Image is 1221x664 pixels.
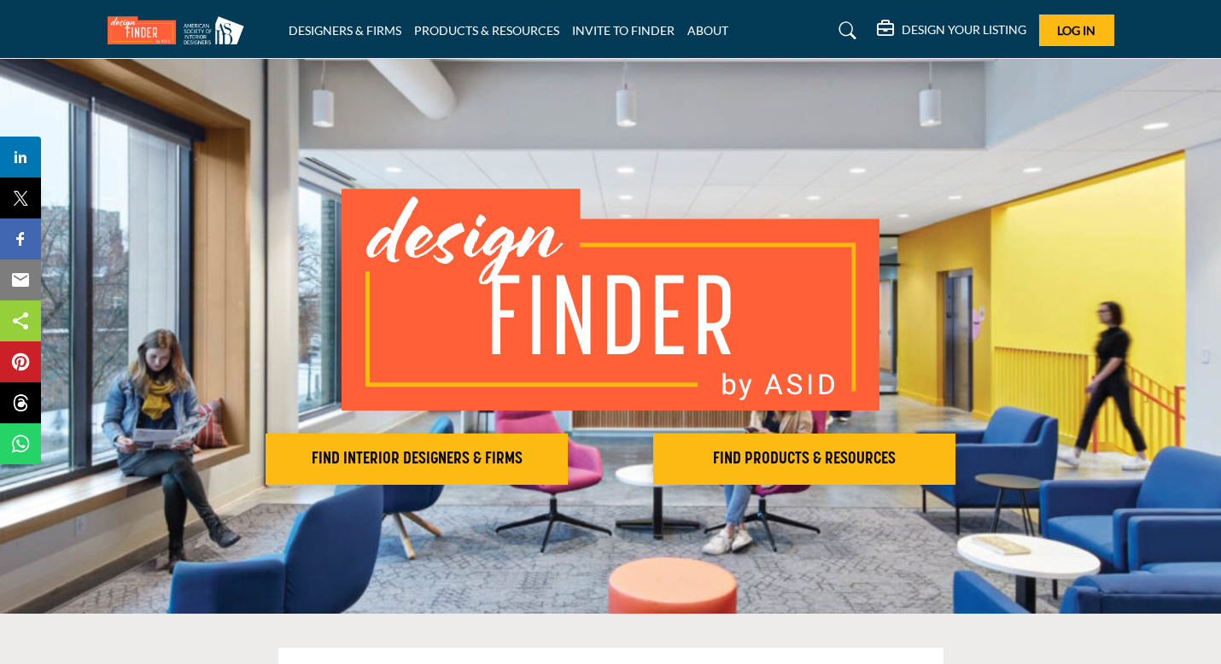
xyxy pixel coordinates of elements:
a: DESIGNERS & FIRMS [289,23,401,38]
h2: FIND PRODUCTS & RESOURCES [658,449,950,469]
div: DESIGN YOUR LISTING [877,20,1026,41]
span: Log In [1057,23,1095,38]
a: PRODUCTS & RESOURCES [414,23,559,38]
a: Search [822,17,868,44]
button: FIND INTERIOR DESIGNERS & FIRMS [266,434,568,485]
img: Site Logo [108,16,253,44]
h2: FIND INTERIOR DESIGNERS & FIRMS [271,449,563,469]
h5: DESIGN YOUR LISTING [902,22,1026,38]
img: image [342,189,879,411]
a: INVITE TO FINDER [572,23,675,38]
button: Log In [1039,15,1114,46]
a: ABOUT [687,23,728,38]
button: FIND PRODUCTS & RESOURCES [653,434,955,485]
